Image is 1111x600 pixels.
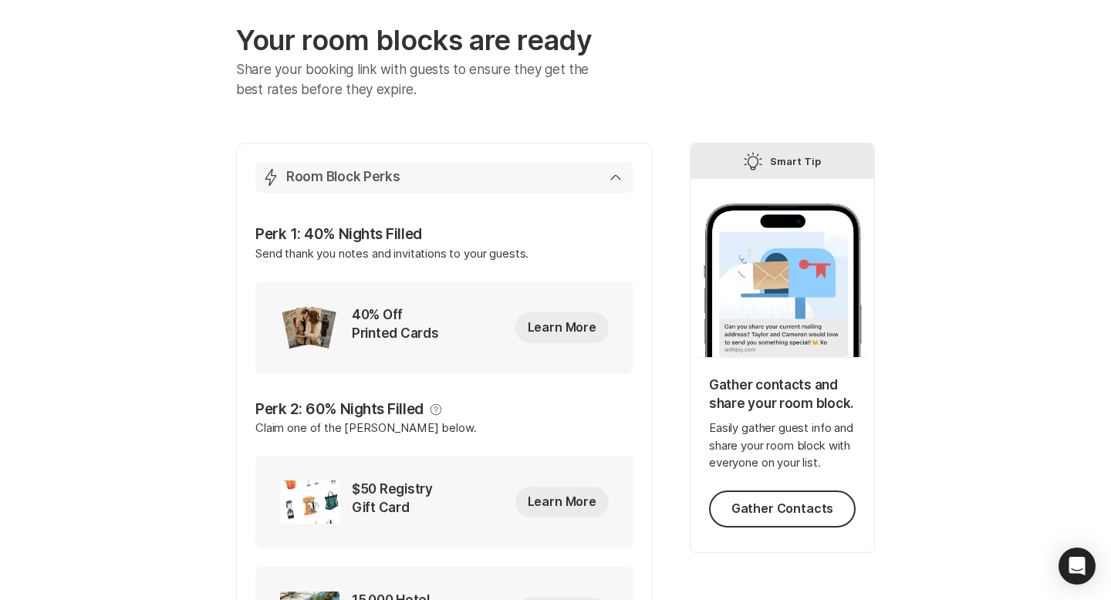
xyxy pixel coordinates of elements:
img: incentive [280,480,339,524]
img: incentive [280,306,339,349]
button: Room Block Perks [255,162,633,193]
button: Learn More [515,487,609,517]
p: Gather contacts and share your room block. [709,376,856,413]
p: Perk 1: 40% Nights Filled [255,224,633,245]
p: Easily gather guest info and share your room block with everyone on your list. [709,420,856,472]
p: Your room blocks are ready [236,24,653,57]
p: Room Block Perks [286,168,400,187]
button: Gather Contacts [709,490,856,528]
button: Learn More [515,312,609,343]
p: 40% Off Printed Cards [352,306,443,349]
p: Perk 2: 60% Nights Filled [255,399,424,420]
p: $50 Registry Gift Card [352,480,443,524]
p: Claim one of the [PERSON_NAME] below. [255,420,633,456]
p: Share your booking link with guests to ensure they get the best rates before they expire. [236,60,612,99]
p: Smart Tip [770,152,821,170]
p: Send thank you notes and invitations to your guests. [255,245,633,281]
div: Open Intercom Messenger [1059,548,1096,585]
